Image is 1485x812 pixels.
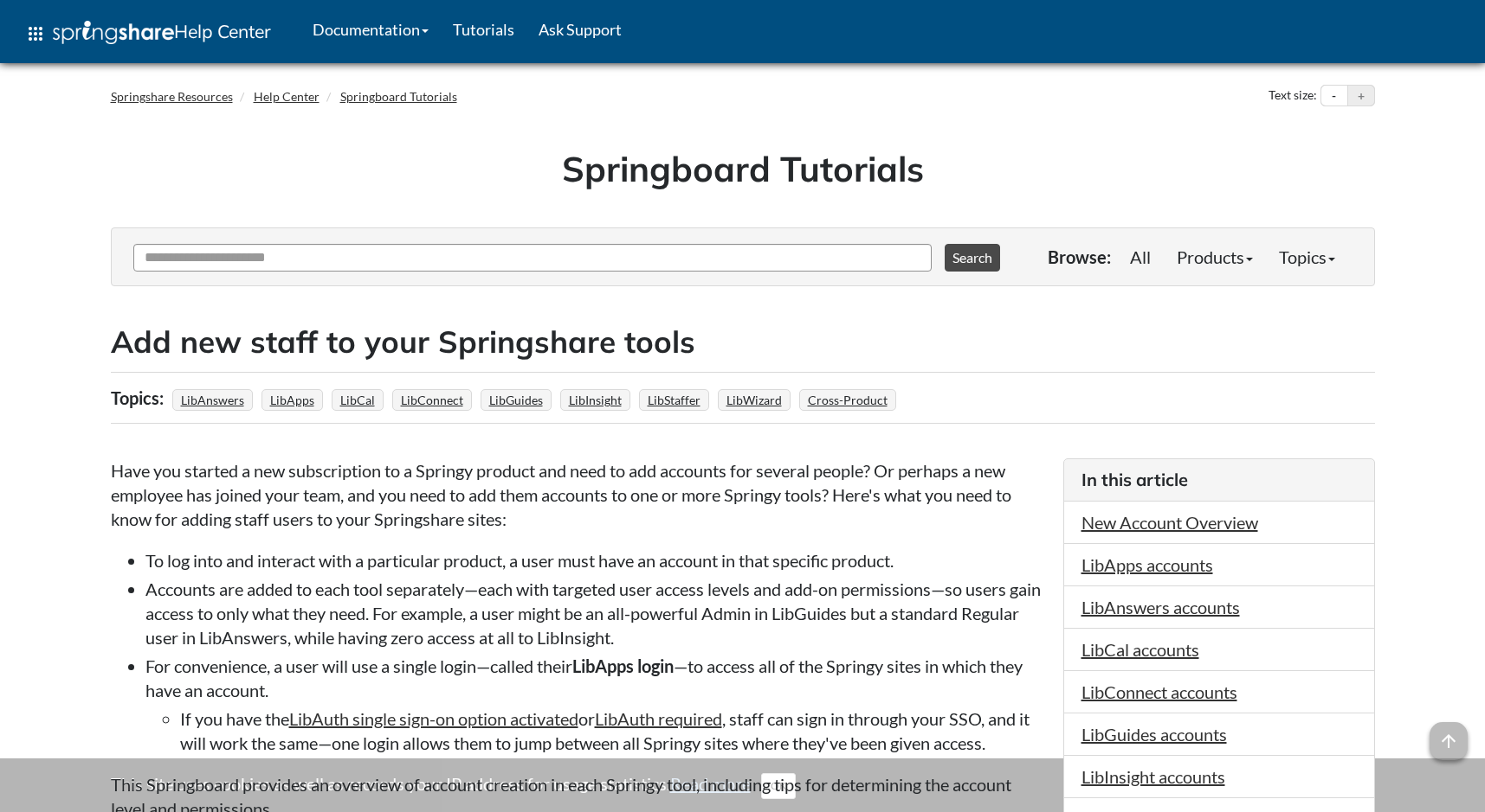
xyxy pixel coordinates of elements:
[145,548,1046,572] li: To log into and interact with a particular product, a user must have an account in that specific ...
[145,577,1046,649] li: Accounts are added to each tool separately—each with targeted user access levels and add-on permi...
[53,21,174,44] img: Springshare
[1348,86,1374,106] button: Increase text size
[595,708,722,729] a: LibAuth required
[945,244,1000,272] button: Search
[1430,722,1468,760] span: arrow_upward
[124,144,1362,193] h1: Springboard Tutorials
[300,8,441,51] a: Documentation
[1321,86,1347,106] button: Decrease text size
[1081,724,1227,745] a: LibGuides accounts
[1266,240,1348,274] a: Topics
[25,23,46,44] span: apps
[572,655,674,676] strong: LibApps login
[1081,512,1258,533] a: New Account Overview
[13,8,283,60] a: apps Help Center
[1081,681,1237,702] a: LibConnect accounts
[487,387,546,412] a: LibGuides
[1430,724,1468,745] a: arrow_upward
[398,387,466,412] a: LibConnect
[1081,554,1213,575] a: LibApps accounts
[289,708,578,729] a: LibAuth single sign-on option activated
[111,321,1375,363] h2: Add new staff to your Springshare tools
[174,20,271,42] span: Help Center
[805,387,890,412] a: Cross-Product
[340,89,457,104] a: Springboard Tutorials
[645,387,703,412] a: LibStaffer
[1081,597,1240,617] a: LibAnswers accounts
[180,707,1046,755] li: If you have the or , staff can sign in through your SSO, and it will work the same—one login allo...
[1081,468,1357,492] h3: In this article
[111,89,233,104] a: Springshare Resources
[254,89,320,104] a: Help Center
[1164,240,1266,274] a: Products
[1081,639,1199,660] a: LibCal accounts
[94,771,1392,799] div: This site uses cookies as well as records your IP address for usage statistics.
[111,381,168,414] div: Topics:
[1265,85,1320,107] div: Text size:
[1048,245,1111,269] p: Browse:
[178,387,247,412] a: LibAnswers
[526,8,634,51] a: Ask Support
[441,8,526,51] a: Tutorials
[1117,240,1164,274] a: All
[268,387,317,412] a: LibApps
[145,654,1046,755] li: For convenience, a user will use a single login—called their —to access all of the Springy sites ...
[111,458,1046,531] p: Have you started a new subscription to a Springy product and need to add accounts for several peo...
[724,387,784,412] a: LibWizard
[566,387,624,412] a: LibInsight
[1081,766,1225,787] a: LibInsight accounts
[338,387,378,412] a: LibCal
